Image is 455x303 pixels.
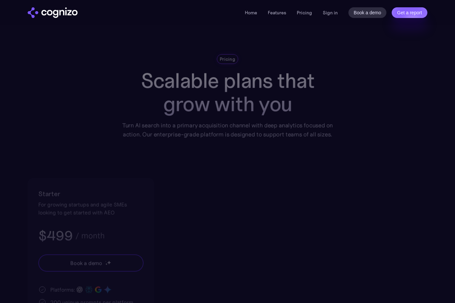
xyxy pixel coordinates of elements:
[38,189,144,199] h2: Starter
[28,7,78,18] a: home
[392,7,427,18] a: Get a report
[268,10,286,16] a: Features
[105,263,108,265] img: star
[107,260,111,264] img: star
[50,286,75,294] div: Platforms:
[70,259,102,267] div: Book a demo
[75,232,105,240] div: / month
[297,10,312,16] a: Pricing
[220,56,235,62] div: Pricing
[117,69,338,116] h1: Scalable plans that grow with you
[38,227,73,244] h3: $499
[245,10,257,16] a: Home
[38,201,144,217] div: For growing startups and agile SMEs looking to get started with AEO
[38,254,144,272] a: Book a demostarstarstar
[105,261,106,262] img: star
[28,7,78,18] img: cognizo logo
[323,9,338,17] a: Sign in
[348,7,387,18] a: Book a demo
[117,121,338,139] div: Turn AI search into a primary acquisition channel with deep analytics focused on action. Our ente...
